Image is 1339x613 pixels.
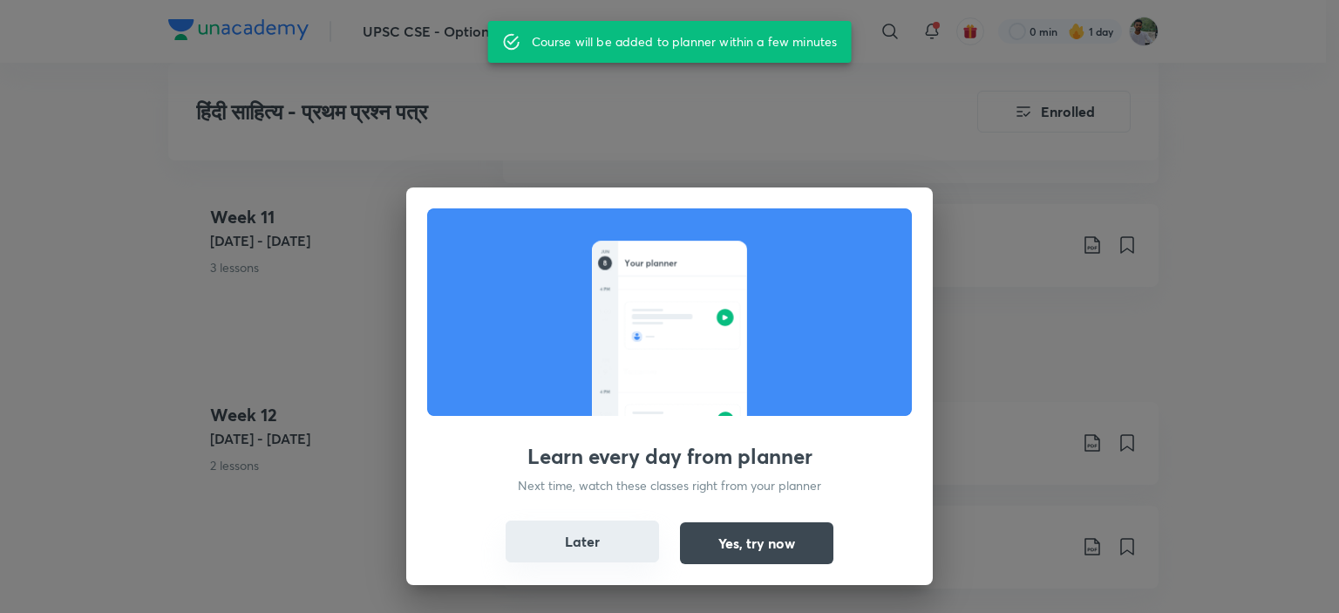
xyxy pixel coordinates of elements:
g: 4 PM [600,391,609,394]
button: Later [506,521,659,562]
g: 5:00 [599,310,611,314]
g: 4 PM [600,288,609,291]
div: Course will be added to planner within a few minutes [532,26,838,58]
g: 8 [603,261,607,266]
h3: Learn every day from planner [527,444,812,469]
g: PM [602,319,608,322]
g: JUN [602,250,609,254]
p: Next time, watch these classes right from your planner [518,476,821,494]
button: Yes, try now [680,522,833,564]
g: 9 [603,370,607,375]
g: Your planner [625,260,677,268]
